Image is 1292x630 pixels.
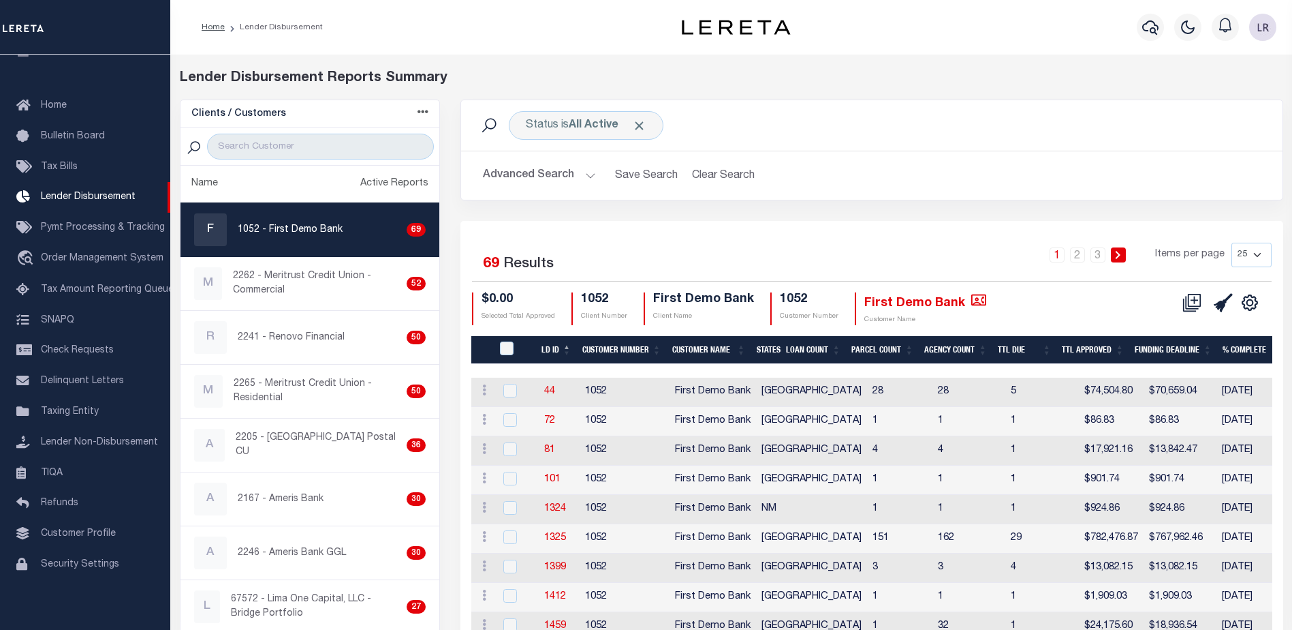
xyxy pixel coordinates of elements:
span: Items per page [1155,247,1225,262]
td: [GEOGRAPHIC_DATA] [756,407,867,436]
span: Lender Disbursement [41,192,136,202]
td: 1052 [580,583,669,612]
div: R [194,321,227,354]
span: Customer Profile [41,529,116,539]
h5: Clients / Customers [191,108,286,120]
td: 29 [1005,524,1079,554]
div: Active Reports [360,177,428,192]
td: 1 [932,583,1005,612]
td: 1052 [580,495,669,524]
td: 1 [1005,466,1079,495]
span: Tax Amount Reporting Queue [41,285,174,295]
td: $13,082.15 [1144,554,1216,583]
a: 2 [1070,247,1085,262]
td: $767,962.46 [1144,524,1216,554]
input: Search Customer [207,134,434,160]
div: Name [191,177,218,192]
a: Home [202,23,225,31]
p: 2265 - Meritrust Credit Union - Residential [234,377,401,406]
span: Bulletin Board [41,132,105,141]
a: A2246 - Ameris Bank GGL30 [180,526,440,580]
div: F [194,213,227,246]
div: 27 [407,600,426,614]
td: 1 [932,495,1005,524]
td: 3 [932,554,1005,583]
td: [GEOGRAPHIC_DATA] [756,583,867,612]
span: Order Management System [41,254,163,263]
td: First Demo Bank [669,583,756,612]
td: 1052 [580,378,669,407]
a: 81 [544,445,555,455]
span: TIQA [41,468,63,477]
p: Customer Number [780,312,838,322]
h4: 1052 [780,292,838,307]
th: Ttl Approved: activate to sort column ascending [1056,336,1129,364]
td: First Demo Bank [669,466,756,495]
td: 1052 [580,554,669,583]
td: 3 [867,554,932,583]
button: Save Search [607,162,686,189]
div: Lender Disbursement Reports Summary [180,68,1283,89]
td: 162 [932,524,1005,554]
h4: $0.00 [482,292,555,307]
a: 3 [1090,247,1105,262]
div: 52 [407,277,426,290]
p: 67572 - Lima One Capital, LLC - Bridge Portfolio [231,592,401,621]
td: First Demo Bank [669,407,756,436]
th: Loan Count: activate to sort column ascending [781,336,846,364]
a: F1052 - First Demo Bank69 [180,203,440,256]
a: A2167 - Ameris Bank30 [180,472,440,526]
th: Customer Name: activate to sort column ascending [667,336,751,364]
p: 2167 - Ameris Bank [238,492,324,507]
td: $1,909.03 [1079,583,1144,612]
span: Refunds [41,498,78,508]
button: Clear Search [686,162,760,189]
td: 1 [1005,407,1079,436]
p: 2205 - [GEOGRAPHIC_DATA] Postal CU [236,431,401,460]
td: $13,842.47 [1144,436,1216,466]
div: M [194,375,223,408]
div: 36 [407,438,426,452]
div: M [194,267,223,300]
div: Status is [509,111,663,140]
td: $86.83 [1079,407,1144,436]
td: 1 [1005,495,1079,524]
th: Parcel Count: activate to sort column ascending [846,336,919,364]
span: Pymt Processing & Tracking [41,223,165,232]
h4: First Demo Bank [864,292,986,311]
p: 2262 - Meritrust Credit Union - Commercial [233,269,400,298]
p: Client Number [581,312,627,322]
div: 30 [407,492,426,506]
td: 1 [867,407,932,436]
th: Agency Count: activate to sort column ascending [919,336,992,364]
p: Selected Total Approved [482,312,555,322]
td: 1 [867,495,932,524]
b: All Active [569,120,618,131]
a: 1399 [544,562,566,572]
span: Security Settings [41,560,119,569]
div: 69 [407,223,426,237]
td: 28 [867,378,932,407]
img: logo-dark.svg [682,20,791,35]
p: 2241 - Renovo Financial [238,331,345,345]
div: L [194,590,220,623]
td: 5 [1005,378,1079,407]
span: Home [41,101,67,110]
td: [GEOGRAPHIC_DATA] [756,436,867,466]
a: 1325 [544,533,566,543]
a: 44 [544,387,555,396]
td: 151 [867,524,932,554]
td: $74,504.80 [1079,378,1144,407]
td: 4 [932,436,1005,466]
td: [GEOGRAPHIC_DATA] [756,378,867,407]
div: 50 [407,331,426,344]
span: SNAPQ [41,315,74,325]
a: 101 [544,475,561,484]
td: [GEOGRAPHIC_DATA] [756,466,867,495]
td: 1052 [580,524,669,554]
td: 1 [932,466,1005,495]
span: Lender Non-Disbursement [41,438,158,447]
td: [GEOGRAPHIC_DATA] [756,524,867,554]
td: 1 [867,466,932,495]
a: R2241 - Renovo Financial50 [180,311,440,364]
